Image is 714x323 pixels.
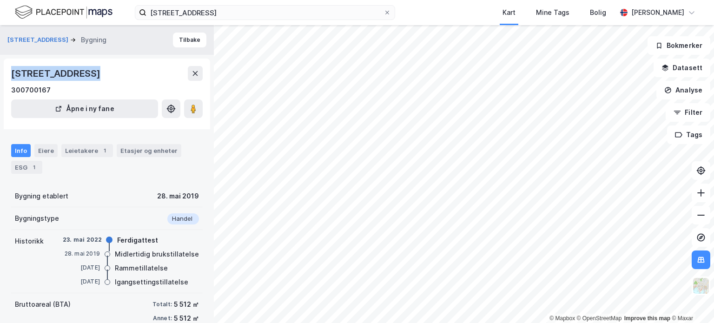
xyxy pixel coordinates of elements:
[146,6,383,20] input: Søk på adresse, matrikkel, gårdeiere, leietakere eller personer
[34,144,58,157] div: Eiere
[15,4,112,20] img: logo.f888ab2527a4732fd821a326f86c7f29.svg
[648,36,710,55] button: Bokmerker
[667,125,710,144] button: Tags
[502,7,516,18] div: Kart
[692,277,710,295] img: Z
[631,7,684,18] div: [PERSON_NAME]
[11,85,51,96] div: 300700167
[11,144,31,157] div: Info
[11,99,158,118] button: Åpne i ny fane
[15,236,44,247] div: Historikk
[549,315,575,322] a: Mapbox
[117,235,158,246] div: Ferdigattest
[29,163,39,172] div: 1
[153,315,172,322] div: Annet:
[666,103,710,122] button: Filter
[536,7,569,18] div: Mine Tags
[174,299,199,310] div: 5 512 ㎡
[15,213,59,224] div: Bygningstype
[7,35,70,45] button: [STREET_ADDRESS]
[120,146,178,155] div: Etasjer og enheter
[11,161,42,174] div: ESG
[668,278,714,323] iframe: Chat Widget
[61,144,113,157] div: Leietakere
[63,264,100,272] div: [DATE]
[115,277,188,288] div: Igangsettingstillatelse
[63,250,100,258] div: 28. mai 2019
[624,315,670,322] a: Improve this map
[173,33,206,47] button: Tilbake
[656,81,710,99] button: Analyse
[654,59,710,77] button: Datasett
[63,277,100,286] div: [DATE]
[115,263,168,274] div: Rammetillatelse
[100,146,109,155] div: 1
[15,191,68,202] div: Bygning etablert
[63,236,102,244] div: 23. mai 2022
[577,315,622,322] a: OpenStreetMap
[15,299,71,310] div: Bruttoareal (BTA)
[157,191,199,202] div: 28. mai 2019
[590,7,606,18] div: Bolig
[11,66,102,81] div: [STREET_ADDRESS]
[81,34,106,46] div: Bygning
[115,249,199,260] div: Midlertidig brukstillatelse
[152,301,172,308] div: Totalt:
